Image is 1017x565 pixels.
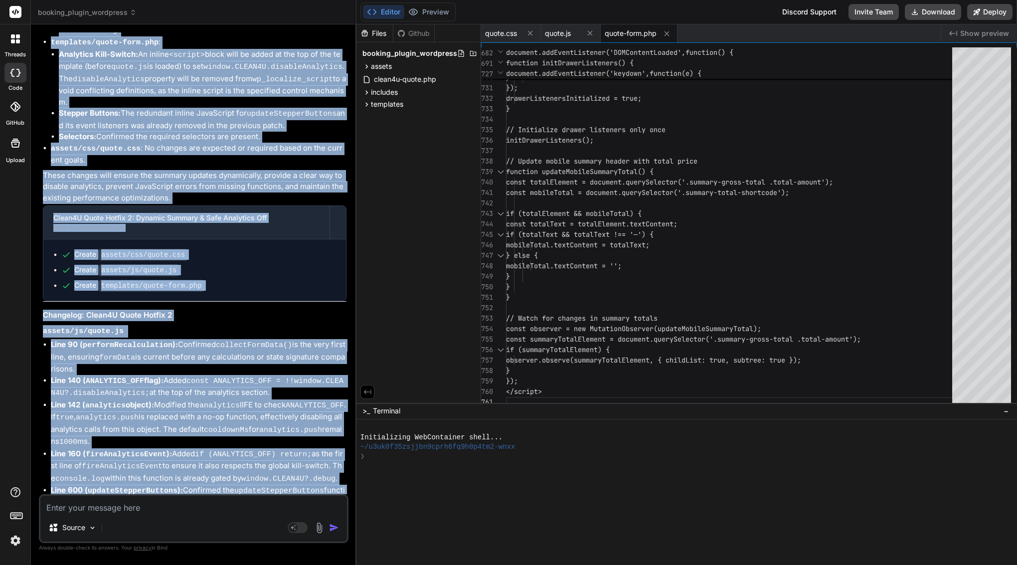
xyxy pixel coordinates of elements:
[506,136,594,145] span: initDrawerListeners();
[360,442,515,452] span: ~/u3uk0f35zsjjbn9cprh6fq9h0p4tm2-wnxx
[481,261,493,271] div: 748
[605,28,657,38] span: quote-form.php
[506,83,518,92] span: });
[776,4,843,20] div: Discord Support
[485,28,517,38] span: quote.css
[1004,406,1009,416] span: −
[393,28,434,38] div: Github
[506,94,642,103] span: drawerListenersInitialized = true;
[59,14,343,35] code: window.CLEAN4U?.debug
[481,198,493,208] div: 742
[51,340,178,349] strong: Line 90 ( ):
[481,366,493,376] div: 758
[506,48,685,57] span: document.addEventListener('DOMContentLoaded',
[216,341,292,350] code: collectFormData()
[545,28,571,38] span: quote.js
[481,240,493,250] div: 746
[99,354,135,362] code: formData
[74,265,179,275] div: Create
[697,335,861,344] span: or('.summary-gross-total .total-amount');
[56,413,74,422] code: true
[51,449,172,458] strong: Line 160 ( ):
[62,523,85,533] p: Source
[481,188,493,198] div: 741
[481,146,493,156] div: 737
[51,339,346,375] li: Confirmed is the very first line, ensuring is current before any calculations or state signature ...
[51,36,346,143] li: :
[85,401,126,410] code: analytics
[88,487,177,495] code: updateStepperButtons
[481,58,493,69] span: 691
[169,51,205,59] code: <script>
[362,48,457,58] span: booking_plugin_wordpress
[481,114,493,125] div: 734
[481,69,493,79] span: 727
[39,543,348,553] p: Always double-check its answers. Your in Bind
[494,167,507,177] div: Click to collapse the range.
[51,38,159,47] code: templates/quote-form.php
[76,413,139,422] code: analytics.push
[481,167,493,177] div: 739
[481,83,493,93] div: 731
[86,450,167,459] code: fireAnalyticsEvent
[53,224,320,232] div: Click to open Workbench
[481,386,493,397] div: 760
[59,438,77,446] code: 1000
[685,48,733,57] span: function() {
[98,280,205,292] code: templates/quote-form.php
[481,292,493,303] div: 751
[43,170,346,204] p: These changes will ensure the summary updates dynamically, provide a clear way to disable analyti...
[73,75,145,84] code: disableAnalytics
[506,230,654,239] span: if (totalText && totalText !== '—') {
[252,75,333,84] code: wp_localize_script
[7,532,24,549] img: settings
[689,356,801,365] span: ist: true, subtree: true });
[59,131,346,143] li: Confirmed the required selectors are present.
[506,188,689,197] span: const mobileTotal = document.querySelector('.s
[506,377,518,385] span: });
[494,345,507,355] div: Click to collapse the range.
[481,208,493,219] div: 743
[329,523,339,533] img: icon
[506,167,654,176] span: function updateMobileSummaryTotal() {
[6,119,24,127] label: GitHub
[506,387,542,396] span: </script>
[371,61,392,71] span: assets
[362,406,370,416] span: >_
[88,524,97,532] img: Pick Models
[51,400,154,409] strong: Line 142 ( object):
[506,178,689,187] span: const totalElement = document.querySelector('.
[481,125,493,135] div: 735
[506,314,658,323] span: // Watch for changes in summary totals
[204,426,249,434] code: cooldownMs
[650,69,701,78] span: function(e) {
[697,324,761,333] span: leSummaryTotal);
[481,229,493,240] div: 745
[371,99,403,109] span: templates
[51,448,346,485] li: Added as the first line of to ensure it also respects the global kill-switch. The within this fun...
[247,110,337,118] code: updateStepperButtons
[4,50,26,59] label: threads
[43,327,124,336] code: assets/js/quote.js
[51,485,183,495] strong: Line 600 ( ):
[371,87,398,97] span: includes
[506,251,538,260] span: } else {
[51,143,346,166] li: : No changes are expected or required based on the current goals.
[506,69,650,78] span: document.addEventListener('keydown',
[960,28,1009,38] span: Show preview
[506,272,510,281] span: }
[51,377,343,398] code: const ANALYTICS_OFF = !!window.CLEAN4U?.disableAnalytics;
[8,84,22,92] label: code
[506,293,510,302] span: }
[689,188,789,197] span: ummary-total-shortcode');
[494,208,507,219] div: Click to collapse the range.
[689,178,833,187] span: summary-gross-total .total-amount');
[848,4,899,20] button: Invite Team
[55,475,105,483] code: console.log
[481,324,493,334] div: 754
[59,132,96,141] strong: Selectors:
[506,261,622,270] span: mobileTotal.textContent = '';
[506,157,697,166] span: // Update mobile summary header with total price
[259,426,322,434] code: analytics.push
[481,376,493,386] div: 759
